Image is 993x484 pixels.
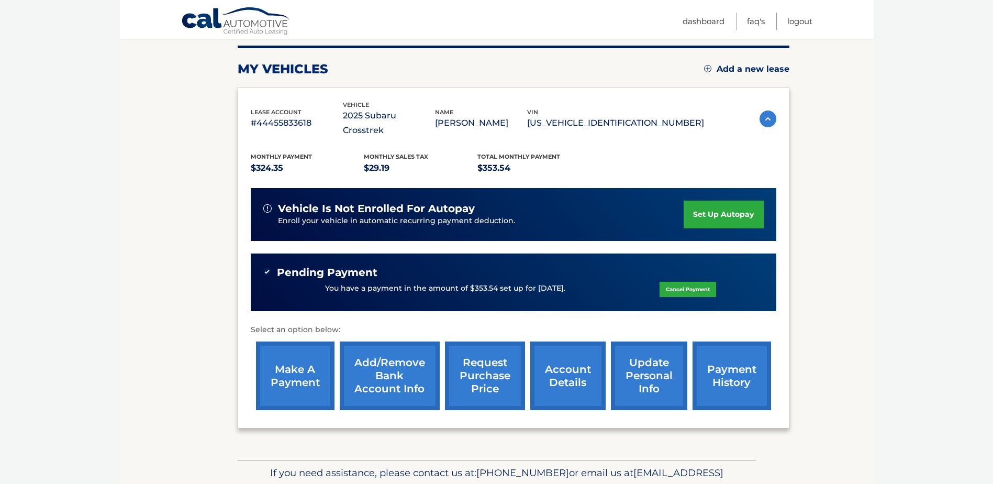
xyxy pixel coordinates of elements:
[278,215,684,227] p: Enroll your vehicle in automatic recurring payment deduction.
[364,153,428,160] span: Monthly sales Tax
[527,108,538,116] span: vin
[693,342,771,410] a: payment history
[343,101,369,108] span: vehicle
[611,342,687,410] a: update personal info
[435,108,453,116] span: name
[476,467,569,479] span: [PHONE_NUMBER]
[364,161,477,175] p: $29.19
[684,201,763,228] a: set up autopay
[435,116,527,130] p: [PERSON_NAME]
[683,13,724,30] a: Dashboard
[747,13,765,30] a: FAQ's
[343,108,435,138] p: 2025 Subaru Crosstrek
[238,61,328,77] h2: my vehicles
[251,108,302,116] span: lease account
[477,153,560,160] span: Total Monthly Payment
[704,64,789,74] a: Add a new lease
[325,283,565,294] p: You have a payment in the amount of $353.54 set up for [DATE].
[660,282,716,297] a: Cancel Payment
[527,116,704,130] p: [US_VEHICLE_IDENTIFICATION_NUMBER]
[704,65,711,72] img: add.svg
[278,202,475,215] span: vehicle is not enrolled for autopay
[787,13,812,30] a: Logout
[251,324,776,336] p: Select an option below:
[760,111,776,127] img: accordion-active.svg
[256,342,334,410] a: make a payment
[181,7,291,37] a: Cal Automotive
[477,161,591,175] p: $353.54
[251,116,343,130] p: #44455833618
[251,153,312,160] span: Monthly Payment
[445,342,525,410] a: request purchase price
[277,266,377,279] span: Pending Payment
[263,204,272,213] img: alert-white.svg
[340,342,440,410] a: Add/Remove bank account info
[251,161,364,175] p: $324.35
[263,268,271,276] img: check-green.svg
[530,342,606,410] a: account details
